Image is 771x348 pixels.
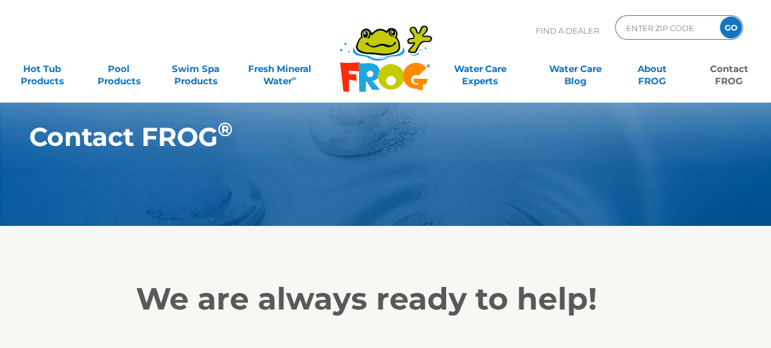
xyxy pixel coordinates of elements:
[218,118,233,141] sup: ®
[432,57,528,81] a: Water CareExperts
[545,57,605,81] a: Water CareBlog
[136,281,636,317] h2: We are always ready to help!
[243,57,318,81] a: Fresh MineralWater∞
[166,57,226,81] a: Swim SpaProducts
[622,57,682,81] a: AboutFROG
[720,16,742,38] input: GO
[29,122,686,151] h1: Contact FROG
[12,57,72,81] a: Hot TubProducts
[625,19,707,37] input: Zip Code Form
[292,74,297,82] sup: ∞
[89,57,149,81] a: PoolProducts
[536,15,599,46] p: Find A Dealer
[699,57,759,81] a: ContactFROG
